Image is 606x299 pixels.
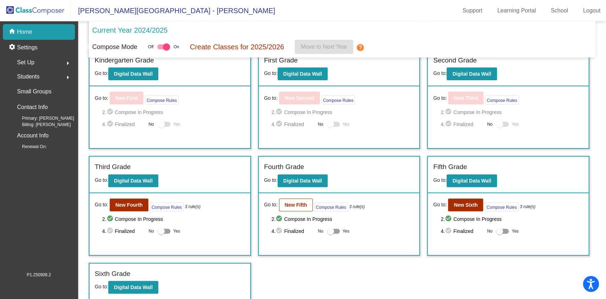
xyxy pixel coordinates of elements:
[64,59,72,67] mat-icon: arrow_right
[174,44,179,50] span: On
[115,95,138,101] b: New First
[107,108,115,116] mat-icon: check_circle
[275,120,284,129] mat-icon: check_circle
[17,43,38,52] p: Settings
[64,73,72,82] mat-icon: arrow_right
[520,203,535,210] i: 3 rule(s)
[264,55,298,66] label: First Grade
[445,108,453,116] mat-icon: check_circle
[185,203,201,210] i: 3 rule(s)
[485,202,518,211] button: Compose Rules
[17,131,49,141] p: Account Info
[17,28,32,36] p: Home
[441,108,583,116] span: 2. Compose In Progress
[264,94,278,102] span: Go to:
[318,121,323,127] span: No
[441,227,484,235] span: 4. Finalized
[454,95,478,101] b: New Third
[452,71,491,77] b: Digital Data Wall
[17,72,39,82] span: Students
[9,43,17,52] mat-icon: settings
[487,121,492,127] span: No
[11,115,74,121] span: Primary: [PERSON_NAME]
[95,94,108,102] span: Go to:
[356,43,365,52] mat-icon: help
[512,120,519,129] span: Yes
[343,227,350,235] span: Yes
[492,5,542,16] a: Learning Portal
[115,202,143,208] b: New Fourth
[433,177,447,183] span: Go to:
[264,70,278,76] span: Go to:
[457,5,488,16] a: Support
[95,284,108,289] span: Go to:
[71,5,275,16] span: [PERSON_NAME][GEOGRAPHIC_DATA] - [PERSON_NAME]
[295,40,353,54] button: Move to Next Year
[448,92,484,104] button: New Third
[272,215,414,223] span: 2. Compose In Progress
[110,199,148,211] button: New Fourth
[452,178,491,184] b: Digital Data Wall
[114,178,153,184] b: Digital Data Wall
[173,227,180,235] span: Yes
[102,215,245,223] span: 2. Compose In Progress
[445,227,453,235] mat-icon: check_circle
[433,162,467,172] label: Fifth Grade
[445,120,453,129] mat-icon: check_circle
[95,162,131,172] label: Third Grade
[283,178,322,184] b: Digital Data Wall
[108,174,158,187] button: Digital Data Wall
[108,281,158,294] button: Digital Data Wall
[148,121,154,127] span: No
[278,174,328,187] button: Digital Data Wall
[577,5,606,16] a: Logout
[114,71,153,77] b: Digital Data Wall
[145,96,179,104] button: Compose Rules
[275,108,284,116] mat-icon: check_circle
[148,228,154,234] span: No
[275,227,284,235] mat-icon: check_circle
[343,120,350,129] span: Yes
[95,55,154,66] label: Kindergarten Grade
[107,215,115,223] mat-icon: check_circle
[264,201,278,208] span: Go to:
[108,67,158,80] button: Digital Data Wall
[285,202,307,208] b: New Fifth
[102,108,245,116] span: 2. Compose In Progress
[285,95,314,101] b: New Second
[485,96,519,104] button: Compose Rules
[110,92,143,104] button: New First
[150,202,184,211] button: Compose Rules
[264,177,278,183] span: Go to:
[314,202,348,211] button: Compose Rules
[433,55,477,66] label: Second Grade
[264,162,304,172] label: Fourth Grade
[447,174,497,187] button: Digital Data Wall
[11,121,71,128] span: Billing: [PERSON_NAME]
[272,227,315,235] span: 4. Finalized
[272,108,414,116] span: 2. Compose In Progress
[278,67,328,80] button: Digital Data Wall
[441,120,484,129] span: 4. Finalized
[283,71,322,77] b: Digital Data Wall
[17,58,34,67] span: Set Up
[173,120,180,129] span: Yes
[95,201,108,208] span: Go to:
[318,228,323,234] span: No
[17,87,51,97] p: Small Groups
[190,42,284,52] p: Create Classes for 2025/2026
[441,215,583,223] span: 2. Compose In Progress
[454,202,477,208] b: New Sixth
[95,70,108,76] span: Go to:
[107,120,115,129] mat-icon: check_circle
[433,70,447,76] span: Go to:
[95,177,108,183] span: Go to:
[545,5,574,16] a: School
[95,269,130,279] label: Sixth Grade
[487,228,492,234] span: No
[321,96,355,104] button: Compose Rules
[448,199,483,211] button: New Sixth
[9,28,17,36] mat-icon: home
[148,44,154,50] span: Off
[445,215,453,223] mat-icon: check_circle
